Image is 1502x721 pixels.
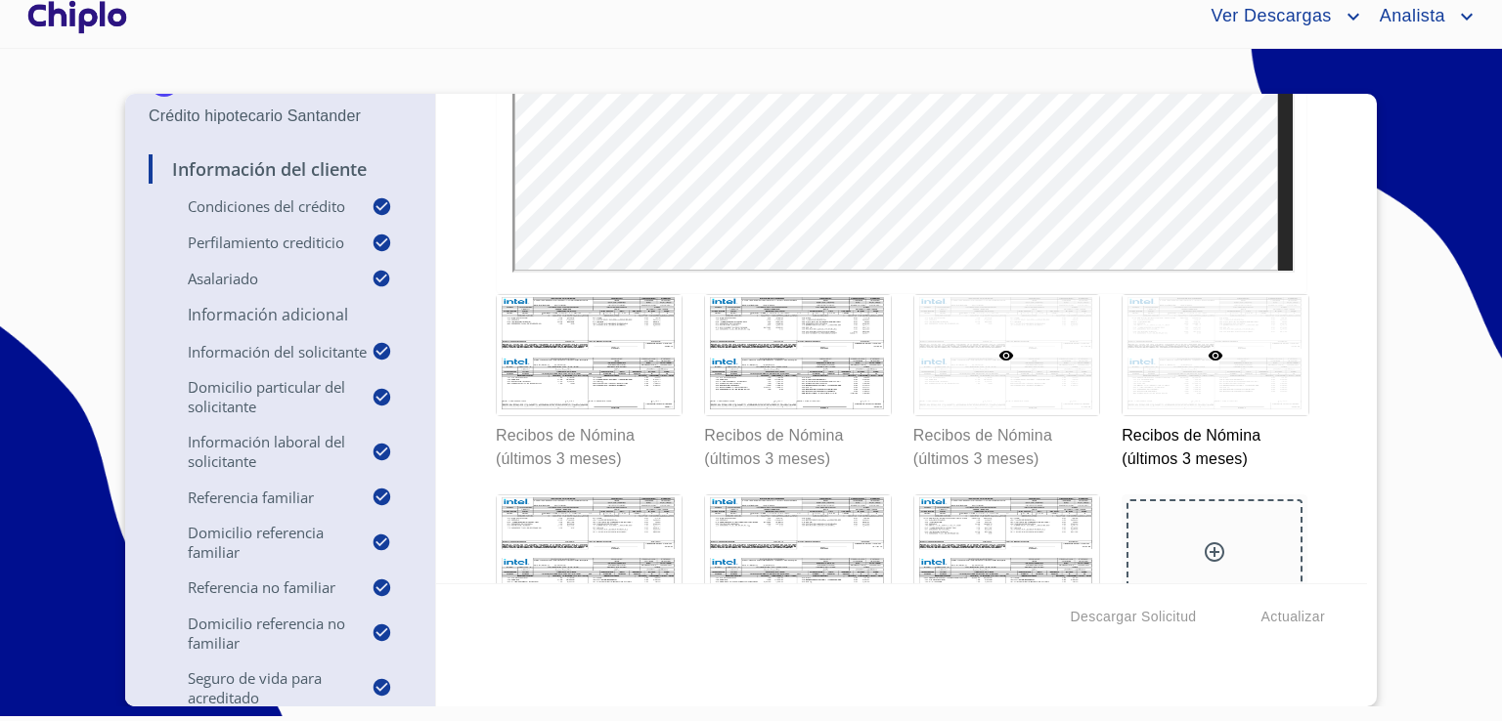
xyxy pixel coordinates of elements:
p: Información del Cliente [149,157,412,181]
button: account of current user [1196,1,1364,32]
img: Recibos de Nómina (últimos 3 meses) [497,295,682,415]
span: Analista [1365,1,1455,32]
img: Recibos de Nómina (últimos 3 meses) [914,495,1099,615]
p: Recibos de Nómina (últimos 3 meses) [1122,416,1306,471]
button: Actualizar [1254,599,1333,635]
p: Recibos de Nómina (últimos 3 meses) [704,416,889,471]
p: Información adicional [149,304,412,325]
p: Recibos de Nómina (últimos 3 meses) [913,416,1098,471]
img: Recibos de Nómina (últimos 3 meses) [497,495,682,615]
span: Descargar Solicitud [1071,605,1197,629]
p: Asalariado [149,269,372,288]
button: account of current user [1365,1,1479,32]
p: Domicilio Referencia Familiar [149,523,372,562]
img: Recibos de Nómina (últimos 3 meses) [705,295,890,415]
p: Domicilio Particular del Solicitante [149,377,372,416]
p: Recibos de Nómina (últimos 3 meses) [496,416,681,471]
p: Domicilio Referencia No Familiar [149,614,372,653]
span: Ver Descargas [1196,1,1341,32]
p: Seguro de Vida para Acreditado [149,668,372,707]
p: Información Laboral del Solicitante [149,432,372,471]
p: Referencia Familiar [149,488,372,507]
span: Actualizar [1261,605,1325,629]
p: Crédito hipotecario Santander [149,105,412,128]
p: Información del Solicitante [149,342,372,361]
p: Referencia No Familiar [149,577,372,597]
p: Condiciones del Crédito [149,196,372,216]
img: Recibos de Nómina (últimos 3 meses) [705,495,890,615]
button: Descargar Solicitud [1063,599,1205,635]
p: Perfilamiento crediticio [149,233,372,252]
